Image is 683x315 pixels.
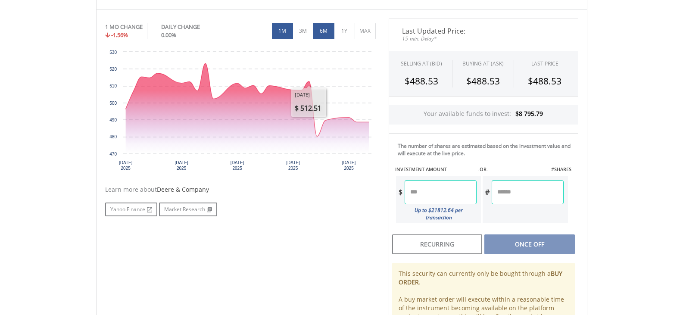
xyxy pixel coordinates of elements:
[159,203,217,216] a: Market Research
[175,160,188,171] text: [DATE] 2025
[396,204,477,223] div: Up to $21812.64 per transaction
[109,118,117,122] text: 490
[109,134,117,139] text: 480
[405,75,438,87] span: $488.53
[109,67,117,72] text: 520
[272,23,293,39] button: 1M
[313,23,334,39] button: 6M
[531,60,558,67] div: LAST PRICE
[105,203,157,216] a: Yahoo Finance
[334,23,355,39] button: 1Y
[161,23,229,31] div: DAILY CHANGE
[109,50,117,55] text: 530
[286,160,300,171] text: [DATE] 2025
[396,34,571,43] span: 15-min. Delay*
[119,160,132,171] text: [DATE] 2025
[389,105,578,125] div: Your available funds to invest:
[399,269,562,286] b: BUY ORDER
[342,160,356,171] text: [DATE] 2025
[105,47,376,177] div: Chart. Highcharts interactive chart.
[484,234,574,254] div: Once Off
[105,23,143,31] div: 1 MO CHANGE
[515,109,543,118] span: $8 795.79
[355,23,376,39] button: MAX
[483,180,492,204] div: #
[109,101,117,106] text: 500
[478,166,488,173] label: -OR-
[466,75,500,87] span: $488.53
[462,60,504,67] span: BUYING AT (ASK)
[161,31,176,39] span: 0.00%
[528,75,561,87] span: $488.53
[230,160,244,171] text: [DATE] 2025
[111,31,128,39] span: -1.56%
[109,152,117,156] text: 470
[293,23,314,39] button: 3M
[401,60,442,67] div: SELLING AT (BID)
[157,185,209,193] span: Deere & Company
[395,166,447,173] label: INVESTMENT AMOUNT
[105,185,376,194] div: Learn more about
[398,142,574,157] div: The number of shares are estimated based on the investment value and will execute at the live price.
[392,234,482,254] div: Recurring
[551,166,571,173] label: #SHARES
[396,180,405,204] div: $
[396,28,571,34] span: Last Updated Price:
[109,84,117,88] text: 510
[105,47,376,177] svg: Interactive chart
